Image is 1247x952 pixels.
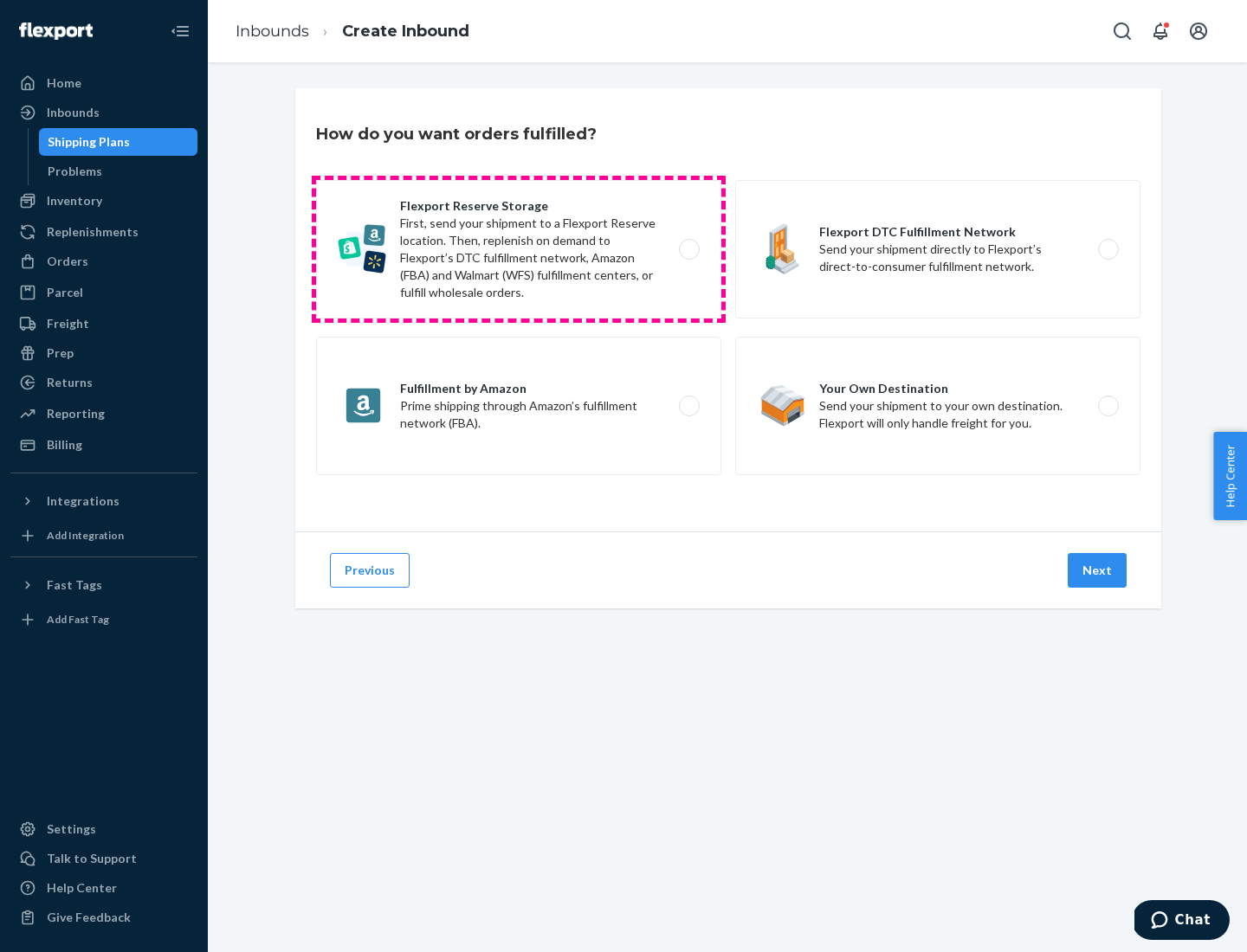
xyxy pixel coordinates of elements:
[47,879,117,897] div: Help Center
[10,218,197,246] a: Replenishments
[47,223,139,241] div: Replenishments
[47,74,81,92] div: Home
[48,163,102,180] div: Problems
[10,400,197,428] a: Reporting
[10,310,197,338] a: Freight
[316,123,597,145] h3: How do you want orders fulfilled?
[10,606,197,634] a: Add Fast Tag
[222,6,483,57] ol: breadcrumbs
[1143,14,1178,48] button: Open notifications
[47,344,74,362] div: Prep
[47,820,96,838] div: Settings
[10,187,197,215] a: Inventory
[1181,14,1216,48] button: Open account menu
[10,845,197,872] button: Talk to Support
[39,128,198,156] a: Shipping Plans
[47,850,137,867] div: Talk to Support
[47,104,100,121] div: Inbounds
[10,99,197,126] a: Inbounds
[47,909,131,926] div: Give Feedback
[1068,553,1127,588] button: Next
[10,339,197,367] a: Prep
[10,571,197,599] button: Fast Tags
[47,576,102,594] div: Fast Tags
[39,158,198,185] a: Problems
[10,815,197,843] a: Settings
[47,192,102,209] div: Inventory
[47,612,109,627] div: Add Fast Tag
[10,522,197,550] a: Add Integration
[47,253,88,270] div: Orders
[10,69,197,97] a: Home
[1213,432,1247,520] button: Help Center
[47,315,89,332] div: Freight
[47,492,120,510] div: Integrations
[163,14,197,48] button: Close Navigation
[10,904,197,931] button: Give Feedback
[47,374,93,391] div: Returns
[342,22,469,41] a: Create Inbound
[47,528,124,543] div: Add Integration
[10,369,197,396] a: Returns
[47,436,82,453] div: Billing
[1105,14,1140,48] button: Open Search Box
[10,874,197,902] a: Help Center
[47,284,83,301] div: Parcel
[330,553,410,588] button: Previous
[10,487,197,515] button: Integrations
[1134,900,1230,943] iframe: Opens a widget where you can chat to one of our agents
[48,133,130,151] div: Shipping Plans
[47,405,105,422] div: Reporting
[10,431,197,459] a: Billing
[19,23,93,40] img: Flexport logo
[236,22,309,41] a: Inbounds
[10,279,197,306] a: Parcel
[10,248,197,275] a: Orders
